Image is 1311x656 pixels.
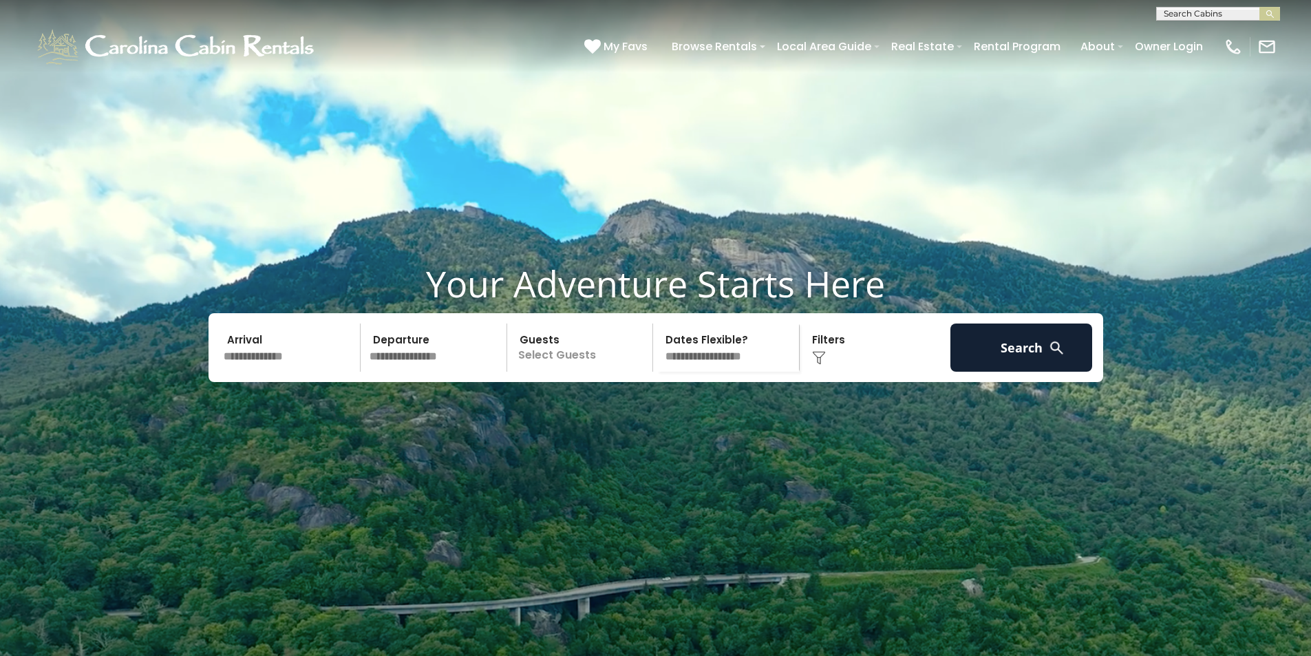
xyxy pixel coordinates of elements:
[1048,339,1065,357] img: search-regular-white.png
[1257,37,1277,56] img: mail-regular-white.png
[10,262,1301,305] h1: Your Adventure Starts Here
[1224,37,1243,56] img: phone-regular-white.png
[770,34,878,59] a: Local Area Guide
[1128,34,1210,59] a: Owner Login
[1074,34,1122,59] a: About
[34,26,320,67] img: White-1-1-2.png
[511,324,653,372] p: Select Guests
[884,34,961,59] a: Real Estate
[584,38,651,56] a: My Favs
[665,34,764,59] a: Browse Rentals
[812,351,826,365] img: filter--v1.png
[604,38,648,55] span: My Favs
[950,324,1093,372] button: Search
[967,34,1067,59] a: Rental Program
